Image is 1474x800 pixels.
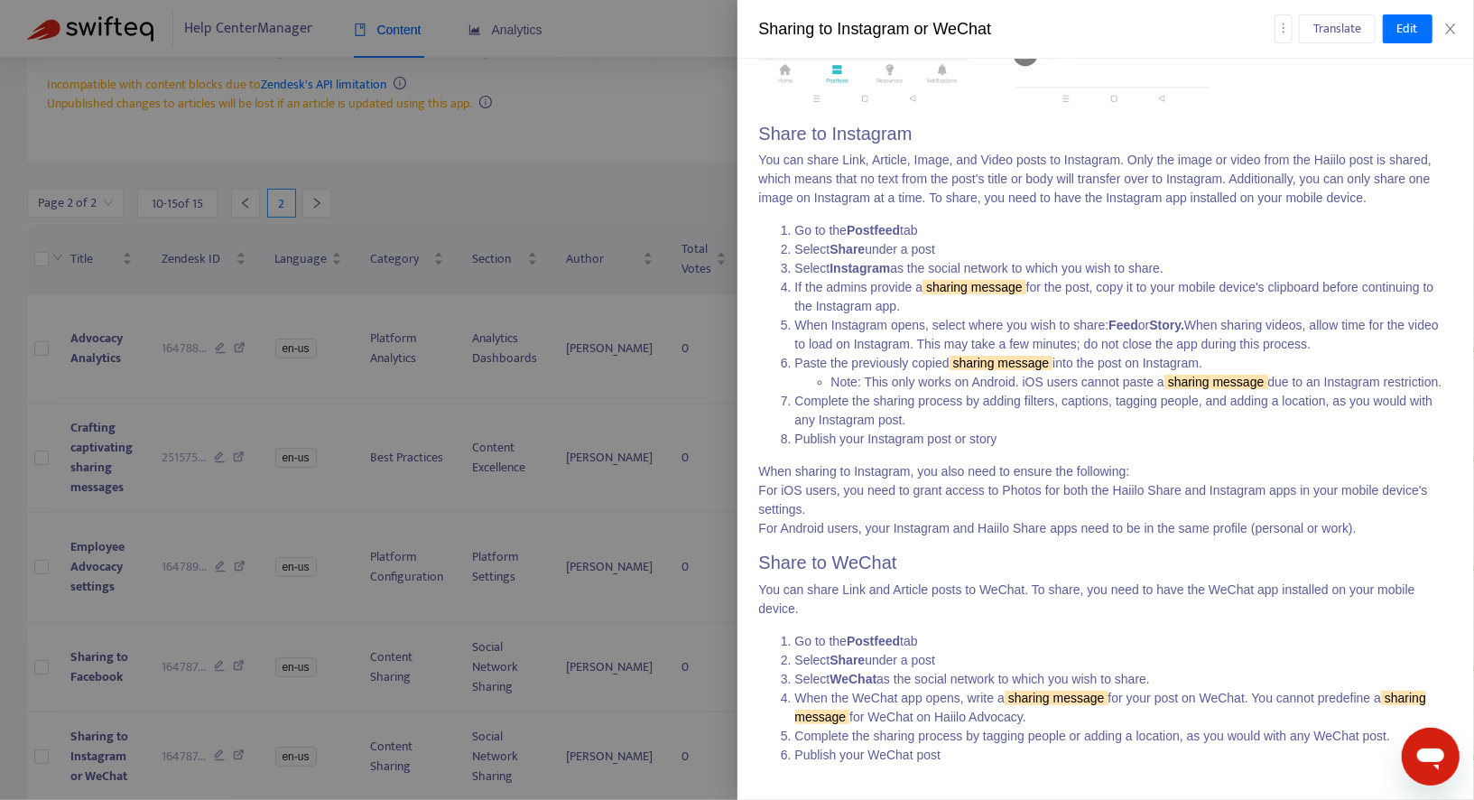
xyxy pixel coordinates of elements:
button: more [1275,14,1293,43]
li: Select under a post [795,240,1453,259]
li: When the WeChat app opens, write a for your post on WeChat. You cannot predefine a for WeChat on ... [795,689,1453,727]
h2: Share to WeChat [759,552,1453,573]
sqkw: sharing message [1164,375,1268,389]
strong: WeChat [830,672,876,686]
p: You can share Link, Article, Image, and Video posts to Instagram. Only the image or video from th... [759,151,1453,208]
li: If the admins provide a for the post, copy it to your mobile device's clipboard before continuing... [795,278,1453,316]
iframe: Button to launch messaging window [1402,728,1460,786]
li: Note: This only works on Android. iOS users cannot paste a due to an Instagram restriction. [831,373,1453,392]
strong: Share [830,653,865,667]
p: When sharing to Instagram, you also need to ensure the following: For iOS users, you need to gran... [759,462,1453,538]
li: Publish your WeChat post [795,746,1453,765]
span: more [1277,22,1290,34]
button: Edit [1383,14,1432,43]
li: Complete the sharing process by adding filters, captions, tagging people, and adding a location, ... [795,392,1453,430]
li: Go to the tab [795,632,1453,651]
li: Publish your Instagram post or story [795,430,1453,449]
span: Edit [1397,19,1418,39]
strong: Story. [1149,318,1184,332]
div: Sharing to Instagram or WeChat [759,17,1275,42]
li: Select as the social network to which you wish to share. [795,259,1453,278]
li: Paste the previously copied into the post on Instagram. [795,354,1453,392]
li: When Instagram opens, select where you wish to share: or When sharing videos, allow time for the ... [795,316,1453,354]
h2: Share to Instagram [759,123,1453,144]
button: Translate [1299,14,1376,43]
strong: Share [830,242,865,256]
li: Select as the social network to which you wish to share. [795,670,1453,689]
li: Complete the sharing process by tagging people or adding a location, as you would with any WeChat... [795,727,1453,746]
button: Close [1438,21,1463,38]
sqkw: sharing message [922,280,1026,294]
strong: Feed [1108,318,1138,332]
strong: Instagram [830,261,890,275]
sqkw: sharing message [1005,691,1108,705]
sqkw: sharing message [950,356,1053,370]
strong: Postfeed [847,634,900,648]
strong: Postfeed [847,223,900,237]
li: Select under a post [795,651,1453,670]
p: You can share Link and Article posts to WeChat. To share, you need to have the WeChat app install... [759,581,1453,619]
span: close [1443,22,1458,36]
li: Go to the tab [795,221,1453,240]
sqkw: sharing message [795,691,1427,724]
span: Translate [1313,19,1361,39]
